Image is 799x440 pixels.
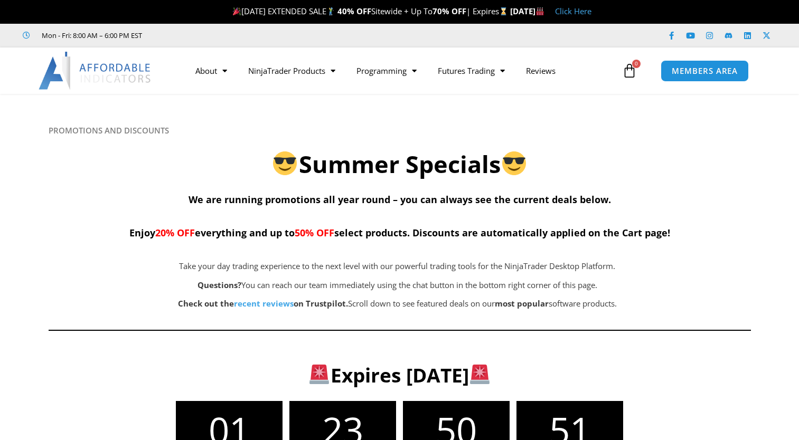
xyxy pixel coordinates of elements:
[346,59,427,83] a: Programming
[178,298,348,309] strong: Check out the on Trustpilot.
[309,365,329,384] img: 🚨
[500,7,507,15] img: ⌛
[198,280,241,290] strong: Questions?
[495,298,549,309] b: most popular
[470,365,490,384] img: 🚨
[179,261,615,271] span: Take your day trading experience to the next level with our powerful trading tools for the NinjaT...
[661,60,749,82] a: MEMBERS AREA
[49,126,751,136] h6: PROMOTIONS AND DISCOUNTS
[510,6,544,16] strong: [DATE]
[101,296,694,311] p: Scroll down to see featured deals on our software products.
[337,6,371,16] strong: 40% OFF
[101,278,694,293] p: You can reach our team immediately using the chat button in the bottom right corner of this page.
[129,226,670,239] span: Enjoy everything and up to select products. Discounts are automatically applied on the Cart page!
[157,30,315,41] iframe: Customer reviews powered by Trustpilot
[515,59,566,83] a: Reviews
[273,151,297,175] img: 😎
[632,60,641,68] span: 0
[49,149,751,180] h2: Summer Specials
[433,6,466,16] strong: 70% OFF
[189,193,611,206] span: We are running promotions all year round – you can always see the current deals below.
[185,59,619,83] nav: Menu
[65,362,734,388] h3: Expires [DATE]
[672,67,738,75] span: MEMBERS AREA
[155,226,195,239] span: 20% OFF
[39,52,152,90] img: LogoAI | Affordable Indicators – NinjaTrader
[536,7,544,15] img: 🏭
[234,298,294,309] a: recent reviews
[185,59,238,83] a: About
[238,59,346,83] a: NinjaTrader Products
[295,226,334,239] span: 50% OFF
[39,29,142,42] span: Mon - Fri: 8:00 AM – 6:00 PM EST
[327,7,335,15] img: 🏌️‍♂️
[555,6,591,16] a: Click Here
[230,6,510,16] span: [DATE] EXTENDED SALE Sitewide + Up To | Expires
[427,59,515,83] a: Futures Trading
[502,151,526,175] img: 😎
[233,7,241,15] img: 🎉
[606,55,653,86] a: 0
